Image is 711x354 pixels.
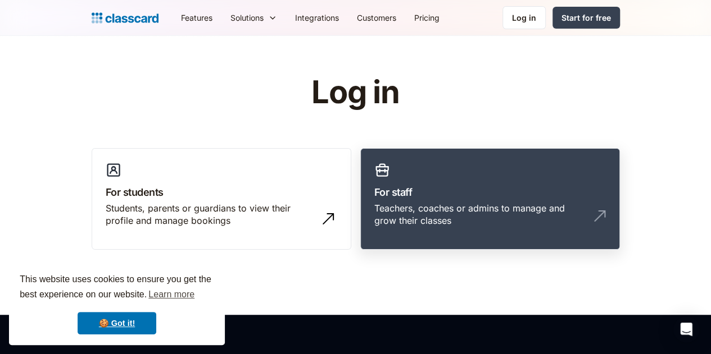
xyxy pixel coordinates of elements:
[348,5,405,30] a: Customers
[673,316,700,343] div: Open Intercom Messenger
[20,273,214,303] span: This website uses cookies to ensure you get the best experience on our website.
[147,286,196,303] a: learn more about cookies
[286,5,348,30] a: Integrations
[561,12,611,24] div: Start for free
[405,5,449,30] a: Pricing
[221,5,286,30] div: Solutions
[230,12,264,24] div: Solutions
[360,148,620,250] a: For staffTeachers, coaches or admins to manage and grow their classes
[502,6,546,29] a: Log in
[78,312,156,334] a: dismiss cookie message
[374,202,583,227] div: Teachers, coaches or admins to manage and grow their classes
[92,10,158,26] a: home
[553,7,620,29] a: Start for free
[92,148,351,250] a: For studentsStudents, parents or guardians to view their profile and manage bookings
[106,202,315,227] div: Students, parents or guardians to view their profile and manage bookings
[106,185,337,200] h3: For students
[177,75,534,110] h1: Log in
[374,185,606,200] h3: For staff
[512,12,536,24] div: Log in
[9,262,225,345] div: cookieconsent
[172,5,221,30] a: Features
